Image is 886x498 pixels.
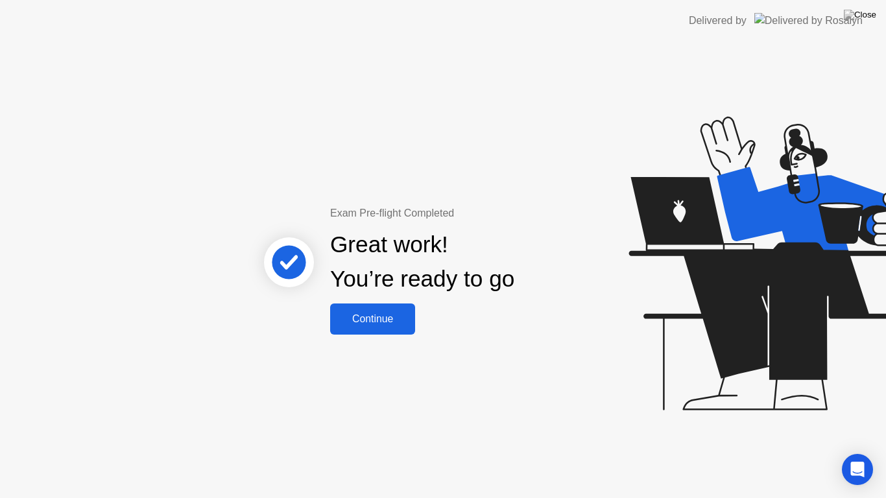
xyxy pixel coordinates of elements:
[330,303,415,335] button: Continue
[330,228,514,296] div: Great work! You’re ready to go
[754,13,863,28] img: Delivered by Rosalyn
[689,13,747,29] div: Delivered by
[334,313,411,325] div: Continue
[844,10,876,20] img: Close
[842,454,873,485] div: Open Intercom Messenger
[330,206,598,221] div: Exam Pre-flight Completed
